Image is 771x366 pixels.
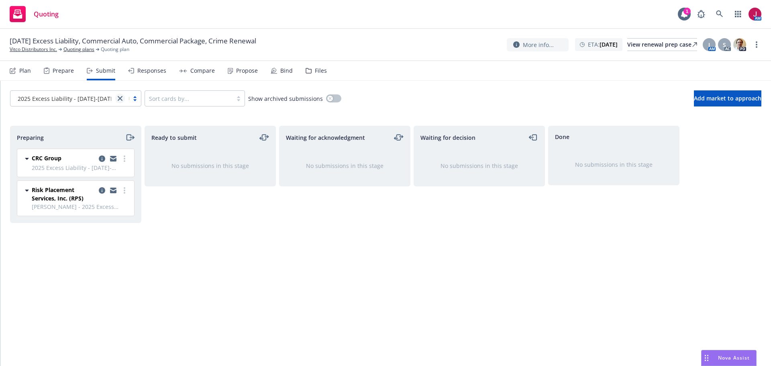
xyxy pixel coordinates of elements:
[752,40,761,49] a: more
[108,154,118,164] a: copy logging email
[97,154,107,164] a: copy logging email
[6,3,62,25] a: Quoting
[286,133,365,142] span: Waiting for acknowledgment
[588,40,618,49] span: ETA :
[702,350,712,366] div: Drag to move
[683,8,691,15] div: 1
[17,133,44,142] span: Preparing
[190,67,215,74] div: Compare
[120,186,129,195] a: more
[600,41,618,48] strong: [DATE]
[96,67,115,74] div: Submit
[32,154,61,162] span: CRC Group
[63,46,94,53] a: Quoting plans
[108,186,118,195] a: copy logging email
[694,90,761,106] button: Add market to approach
[137,67,166,74] div: Responses
[34,11,59,17] span: Quoting
[14,94,111,103] span: 2025 Excess Liability - [DATE]-[DATE]-Excess...
[694,94,761,102] span: Add market to approach
[10,36,256,46] span: [DATE] Excess Liability, Commercial Auto, Commercial Package, Crime Renewal
[292,162,397,170] div: No submissions in this stage
[561,160,666,169] div: No submissions in this stage
[730,6,746,22] a: Switch app
[627,39,697,51] div: View renewal prep case
[10,46,57,53] a: Vitco Distributors Inc.
[97,186,107,195] a: copy logging email
[115,94,125,103] a: close
[718,354,750,361] span: Nova Assist
[32,202,129,211] span: [PERSON_NAME] - 2025 Excess Liability - [DATE]-[DATE]-Excess $5M-over GL, Auto, and Employers Lia...
[236,67,258,74] div: Propose
[723,41,726,49] span: S
[53,67,74,74] div: Prepare
[32,164,129,172] span: 2025 Excess Liability - [DATE]-[DATE]-Excess $5M-over GL, Auto, and Employers Liability
[32,186,96,202] span: Risk Placement Services, Inc. (RPS)
[120,154,129,164] a: more
[158,162,263,170] div: No submissions in this stage
[627,38,697,51] a: View renewal prep case
[427,162,532,170] div: No submissions in this stage
[248,94,323,103] span: Show archived submissions
[733,38,746,51] img: photo
[19,67,31,74] div: Plan
[315,67,327,74] div: Files
[101,46,129,53] span: Quoting plan
[259,133,269,142] a: moveLeftRight
[708,41,710,49] span: J
[151,133,197,142] span: Ready to submit
[701,350,757,366] button: Nova Assist
[523,41,554,49] span: More info...
[555,133,569,141] span: Done
[693,6,709,22] a: Report a Bug
[394,133,404,142] a: moveLeftRight
[749,8,761,20] img: photo
[507,38,569,51] button: More info...
[420,133,475,142] span: Waiting for decision
[528,133,538,142] a: moveLeft
[125,133,135,142] a: moveRight
[18,94,140,103] span: 2025 Excess Liability - [DATE]-[DATE]-Excess...
[712,6,728,22] a: Search
[280,67,293,74] div: Bind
